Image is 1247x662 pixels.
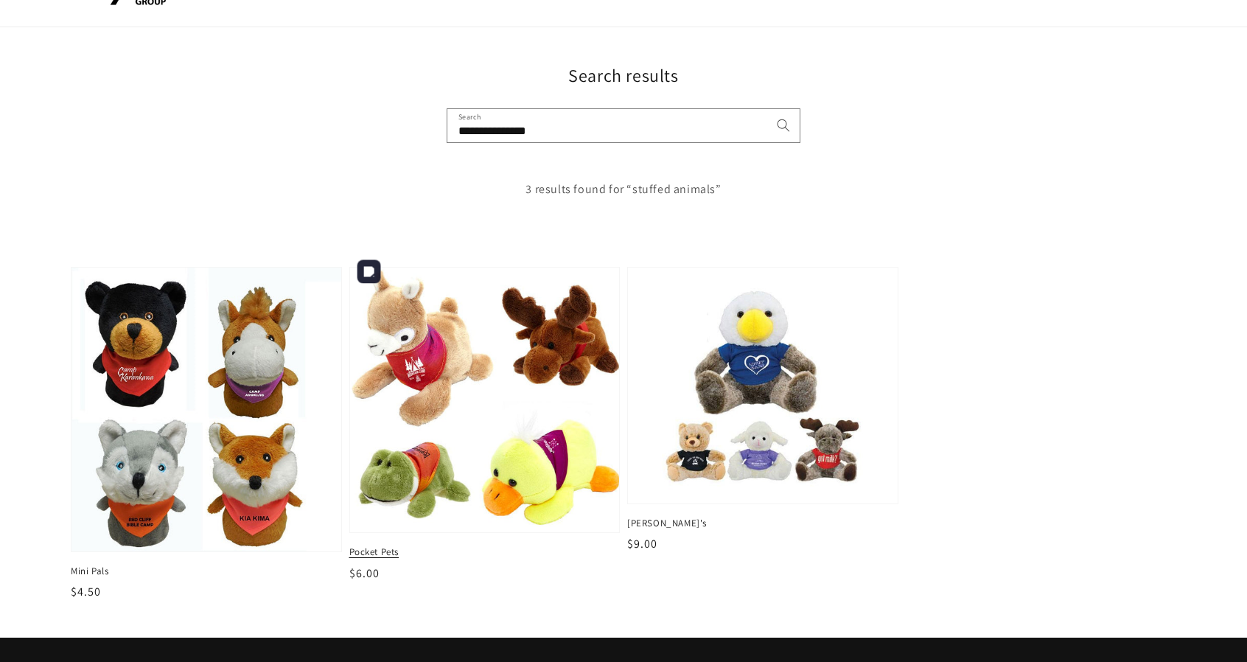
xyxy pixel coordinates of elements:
[627,517,898,530] span: [PERSON_NAME]'s
[71,565,342,578] span: Mini Pals
[346,263,623,536] img: Pocket Pets
[71,584,101,599] span: $4.50
[71,179,1176,201] p: 3 results found for “stuffed animals”
[767,109,800,142] button: Search
[71,268,341,551] img: Mini Pals
[349,267,621,582] a: Pocket Pets Pocket Pets $6.00
[71,267,342,601] a: Mini Pals Mini Pals $4.50
[349,546,621,559] span: Pocket Pets
[628,268,898,504] img: Glenky's
[627,536,657,551] span: $9.00
[71,64,1176,87] h1: Search results
[349,565,380,581] span: $6.00
[627,267,898,553] a: Glenky's [PERSON_NAME]'s $9.00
